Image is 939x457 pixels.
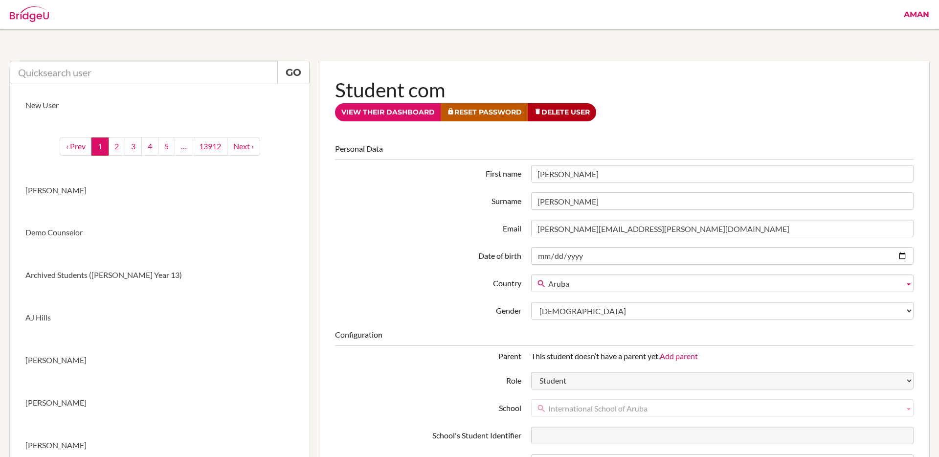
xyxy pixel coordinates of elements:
[441,103,528,121] a: Reset Password
[330,427,526,441] label: School's Student Identifier
[10,297,310,339] a: AJ Hills
[330,351,526,362] div: Parent
[526,351,918,362] div: This student doesn’t have a parent yet.
[335,329,914,346] legend: Configuration
[158,137,175,156] a: 5
[277,61,310,84] a: Go
[330,302,526,317] label: Gender
[335,103,441,121] a: View their dashboard
[330,274,526,289] label: Country
[10,84,310,127] a: New User
[330,165,526,180] label: First name
[10,254,310,297] a: Archived Students ([PERSON_NAME] Year 13)
[660,351,698,361] a: Add parent
[335,76,914,103] h1: Student com
[141,137,158,156] a: 4
[10,339,310,382] a: [PERSON_NAME]
[330,192,526,207] label: Surname
[548,275,900,293] span: Aruba
[10,6,49,22] img: Bridge-U
[91,137,109,156] a: 1
[10,382,310,424] a: [PERSON_NAME]
[330,372,526,387] label: Role
[330,399,526,414] label: School
[108,137,125,156] a: 2
[330,220,526,234] label: Email
[175,137,193,156] a: …
[548,400,900,417] span: International School of Aruba
[125,137,142,156] a: 3
[193,137,227,156] a: 13912
[60,137,92,156] a: ‹ Prev
[10,61,278,84] input: Quicksearch user
[335,143,914,160] legend: Personal Data
[330,247,526,262] label: Date of birth
[10,211,310,254] a: Demo Counselor
[528,103,596,121] a: Delete User
[227,137,260,156] a: next
[10,169,310,212] a: [PERSON_NAME]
